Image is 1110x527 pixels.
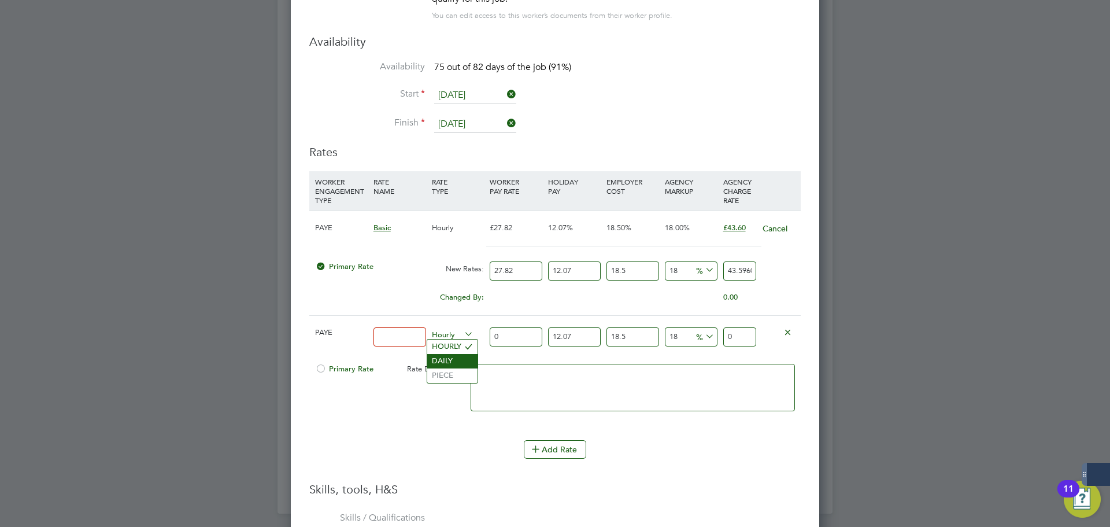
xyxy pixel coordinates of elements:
div: HOLIDAY PAY [545,171,604,201]
div: WORKER ENGAGEMENT TYPE [312,171,371,211]
label: Start [309,88,425,100]
span: Basic [373,223,391,233]
span: Hourly [432,327,473,340]
li: HOURLY [427,340,478,354]
div: EMPLOYER COST [604,171,662,201]
span: 75 out of 82 days of the job (91%) [434,61,571,73]
input: Select one [434,87,516,104]
div: New Rates: [429,258,487,280]
span: 18.50% [606,223,631,233]
div: 11 [1063,489,1074,504]
span: 0.00 [723,292,738,302]
label: Availability [309,61,425,73]
label: Skills / Qualifications [309,512,425,524]
button: Open Resource Center, 11 new notifications [1064,481,1101,518]
span: PAYE [315,327,332,337]
div: Hourly [429,211,487,245]
div: RATE NAME [371,171,429,201]
li: PIECE [427,368,478,383]
span: % [692,263,716,276]
div: You can edit access to this worker’s documents from their worker profile. [432,9,672,23]
button: Add Rate [524,440,586,459]
span: 12.07% [548,223,573,233]
div: PAYE [312,211,371,245]
div: WORKER PAY RATE [487,171,545,201]
div: Changed By: [312,286,487,308]
div: £27.82 [487,211,545,245]
li: DAILY [427,354,478,368]
h3: Skills, tools, H&S [309,482,801,497]
button: Cancel [762,223,788,234]
h3: Availability [309,34,801,49]
div: AGENCY CHARGE RATE [720,171,759,211]
div: RATE TYPE [429,171,487,201]
span: Primary Rate [315,261,373,271]
input: Select one [434,116,516,133]
span: 18.00% [665,223,690,233]
span: Primary Rate [315,364,373,374]
span: Rate Description: [407,364,465,374]
span: £43.60 [723,223,746,233]
span: % [692,330,716,342]
div: AGENCY MARKUP [662,171,720,201]
label: Finish [309,117,425,129]
h3: Rates [309,145,801,160]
